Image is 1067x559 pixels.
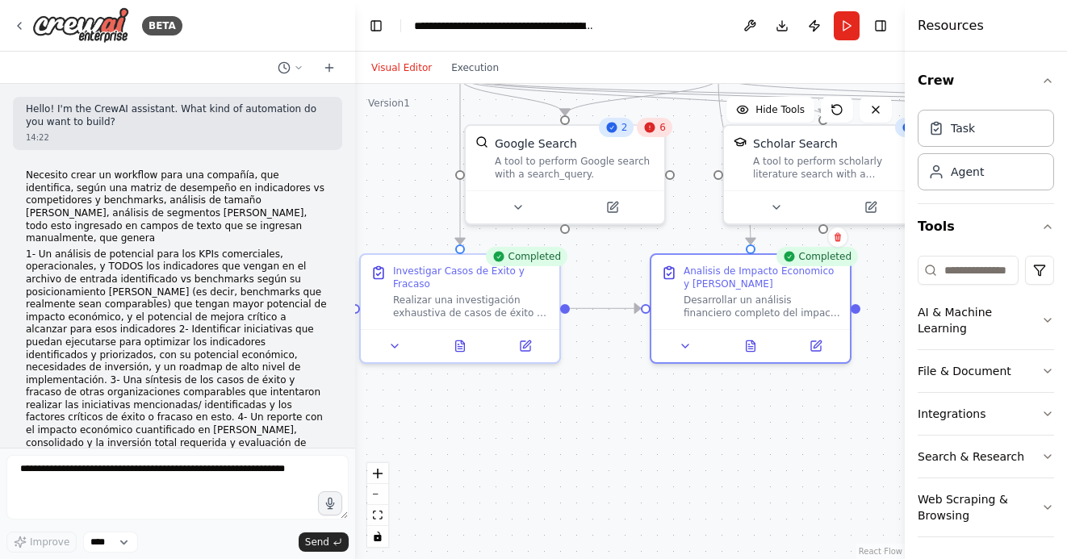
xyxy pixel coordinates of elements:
[486,247,567,266] div: Completed
[271,58,310,77] button: Switch to previous chat
[393,294,550,319] div: Realizar una investigación exhaustiva de casos de éxito y fracaso de organizaciones que hayan imp...
[318,491,342,515] button: Click to speak your automation idea
[497,336,553,356] button: Open in side panel
[918,291,1054,349] button: AI & Machine Learning
[918,478,1054,536] button: Web Scraping & Browsing
[951,120,975,136] div: Task
[918,436,1054,478] button: Search & Research
[6,532,77,553] button: Improve
[367,463,388,547] div: React Flow controls
[918,393,1054,435] button: Integrations
[951,164,984,180] div: Agent
[367,505,388,526] button: fit view
[918,350,1054,392] button: File & Document
[142,16,182,35] div: BETA
[827,227,848,248] button: Delete node
[365,15,387,37] button: Hide left sidebar
[825,198,916,217] button: Open in side panel
[567,198,658,217] button: Open in side panel
[684,294,840,319] div: Desarrollar un análisis financiero completo del impacto económico de las iniciativas descritas en...
[869,15,892,37] button: Hide right sidebar
[26,169,329,245] p: Necesito crear un workflow para una compañía, que identifica, según una matriz de desempeño en in...
[918,249,1054,550] div: Tools
[26,131,329,144] div: 14:22
[859,547,902,556] a: React Flow attribution
[414,18,596,34] nav: breadcrumb
[659,121,666,134] span: 6
[734,136,747,148] img: SerplyScholarSearchTool
[918,204,1054,249] button: Tools
[393,265,550,290] div: Investigar Casos de Exito y Fracaso
[753,155,913,181] div: A tool to perform scholarly literature search with a search_query.
[475,136,488,148] img: SerplyWebSearchTool
[684,265,840,290] div: Analisis de Impacto Economico y [PERSON_NAME]
[621,121,628,134] span: 2
[299,532,349,552] button: Send
[452,78,468,244] g: Edge from f86f57db-af77-44e2-9be3-9498c97c9b3b to b79f0832-f955-4409-bc89-aebf6730c53c
[32,7,129,44] img: Logo
[359,253,561,364] div: CompletedInvestigar Casos de Exito y FracasoRealizar una investigación exhaustiva de casos de éxi...
[717,336,785,356] button: View output
[557,78,726,115] g: Edge from e6f22eea-54bf-42b9-a83b-6e4ca50f0b06 to befc0fa9-17fb-4621-b7b3-a46d21634634
[726,97,814,123] button: Hide Tools
[495,155,655,181] div: A tool to perform Google search with a search_query.
[495,136,577,152] div: Google Search
[650,253,852,364] div: CompletedAnalisis de Impacto Economico y [PERSON_NAME]Desarrollar un análisis financiero completo...
[26,103,329,128] p: Hello! I'm the CrewAI assistant. What kind of automation do you want to build?
[464,124,666,225] div: 26SerplyWebSearchToolGoogle SearchA tool to perform Google search with a search_query.
[367,484,388,505] button: zoom out
[722,124,924,225] div: SerplyScholarSearchToolScholar SearchA tool to perform scholarly literature search with a search_...
[753,136,838,152] div: Scholar Search
[367,463,388,484] button: zoom in
[441,58,508,77] button: Execution
[368,97,410,110] div: Version 1
[30,536,69,549] span: Improve
[426,336,495,356] button: View output
[316,58,342,77] button: Start a new chat
[776,247,858,266] div: Completed
[26,248,329,462] p: 1- Un análisis de potencial para los KPIs comerciales, operacionales, y TODOS los indicadores que...
[362,58,441,77] button: Visual Editor
[570,300,641,316] g: Edge from b79f0832-f955-4409-bc89-aebf6730c53c to 0a66808e-9750-44da-8174-4f64cab8ad07
[918,103,1054,203] div: Crew
[755,103,805,116] span: Hide Tools
[710,78,759,244] g: Edge from e6f22eea-54bf-42b9-a83b-6e4ca50f0b06 to 0a66808e-9750-44da-8174-4f64cab8ad07
[918,16,984,35] h4: Resources
[305,536,329,549] span: Send
[788,336,843,356] button: Open in side panel
[918,58,1054,103] button: Crew
[367,526,388,547] button: toggle interactivity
